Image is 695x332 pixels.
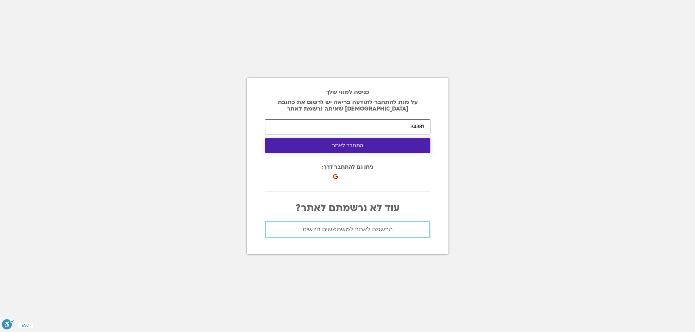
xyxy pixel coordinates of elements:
h2: כניסה למנוי שלך [265,89,430,95]
a: הרשמה לאתר למשתמשים חדשים [265,221,430,238]
button: התחבר לאתר [265,138,430,153]
span: הרשמה לאתר למשתמשים חדשים [303,226,393,233]
input: הקוד שקיבלת [265,119,430,134]
iframe: כפתור לכניסה באמצעות חשבון Google [334,166,414,182]
p: עוד לא נרשמתם לאתר? [265,203,430,214]
p: על מנת להתחבר לתודעה בריאה יש לרשום את כתובת [DEMOGRAPHIC_DATA] שאיתה נרשמת לאתר [265,99,430,112]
